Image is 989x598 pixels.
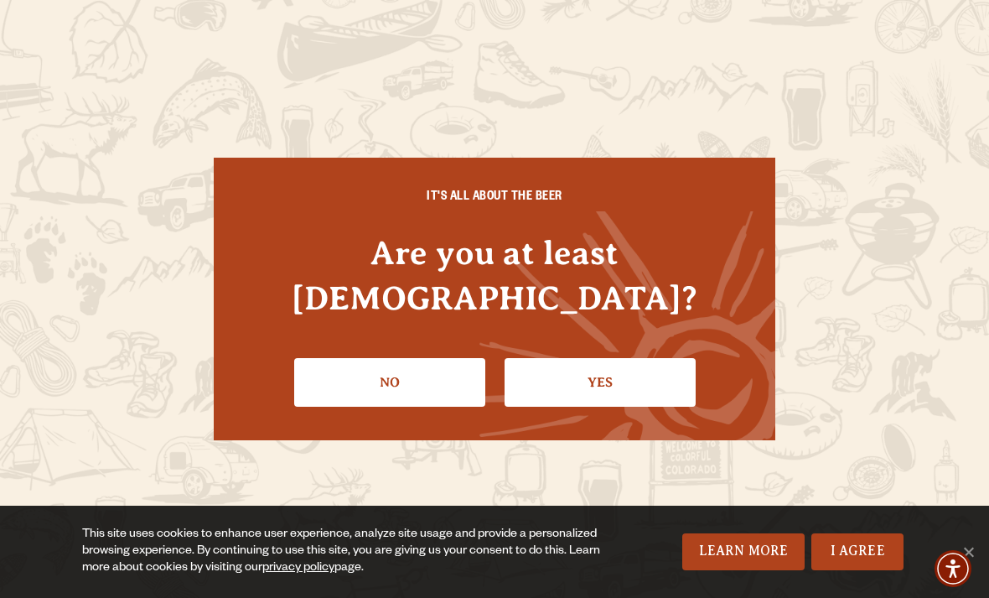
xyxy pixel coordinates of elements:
[682,533,805,570] a: Learn More
[262,562,334,575] a: privacy policy
[294,358,485,407] a: No
[811,533,904,570] a: I Agree
[935,550,971,587] div: Accessibility Menu
[505,358,696,407] a: Confirm I'm 21 or older
[82,527,625,577] div: This site uses cookies to enhance user experience, analyze site usage and provide a personalized ...
[247,231,742,320] h4: Are you at least [DEMOGRAPHIC_DATA]?
[247,191,742,206] h6: IT'S ALL ABOUT THE BEER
